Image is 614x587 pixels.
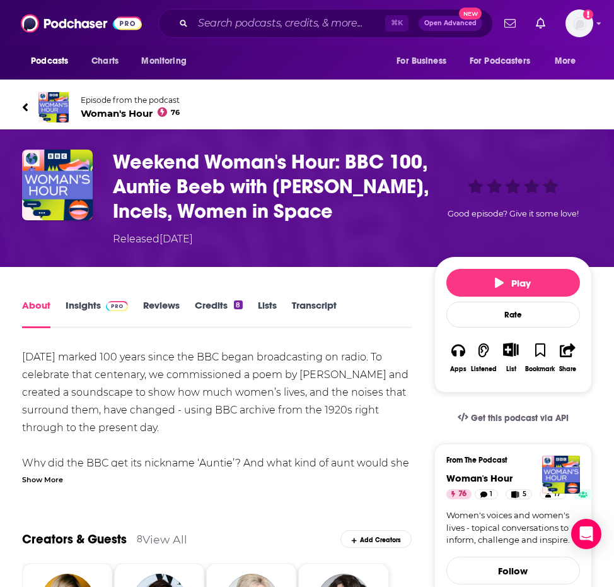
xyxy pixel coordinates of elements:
[22,49,84,73] button: open menu
[506,489,531,499] a: 5
[141,52,186,70] span: Monitoring
[559,365,576,373] div: Share
[495,277,531,289] span: Play
[83,49,126,73] a: Charts
[497,335,524,381] div: Show More ButtonList
[22,92,592,122] a: Woman's HourEpisode from the podcastWoman's Hour76
[571,519,601,549] div: Open Intercom Messenger
[546,49,592,73] button: open menu
[446,509,580,547] a: Women's voices and women's lives - topical conversations to inform, challenge and inspire.
[531,13,550,34] a: Show notifications dropdown
[475,489,499,499] a: 1
[470,52,530,70] span: For Podcasters
[525,365,555,373] div: Bookmark
[554,488,560,501] span: 17
[565,9,593,37] button: Show profile menu
[471,365,497,373] div: Listened
[158,9,493,38] div: Search podcasts, credits, & more...
[21,11,142,35] img: Podchaser - Follow, Share and Rate Podcasts
[470,335,497,381] button: Listened
[91,52,119,70] span: Charts
[22,531,127,547] a: Creators & Guests
[397,52,446,70] span: For Business
[171,110,180,116] span: 76
[506,365,516,373] div: List
[471,413,569,424] span: Get this podcast via API
[142,533,187,546] a: View All
[22,299,50,328] a: About
[419,16,482,31] button: Open AdvancedNew
[193,13,385,33] input: Search podcasts, credits, & more...
[195,299,242,328] a: Credits8
[424,20,477,27] span: Open Advanced
[458,488,466,501] span: 76
[446,302,580,328] div: Rate
[340,530,411,548] div: Add Creators
[38,92,69,122] img: Woman's Hour
[81,95,180,105] span: Episode from the podcast
[113,232,193,247] div: Released [DATE]
[31,52,68,70] span: Podcasts
[446,335,470,381] button: Apps
[258,299,277,328] a: Lists
[137,533,142,545] div: 8
[143,299,180,328] a: Reviews
[499,13,521,34] a: Show notifications dropdown
[498,343,524,357] button: Show More Button
[132,49,202,73] button: open menu
[555,335,579,381] button: Share
[446,557,580,584] button: Follow
[565,9,593,37] span: Logged in as Isla
[523,488,526,501] span: 5
[540,489,566,499] a: 17
[385,15,408,32] span: ⌘ K
[388,49,462,73] button: open menu
[106,301,128,311] img: Podchaser Pro
[542,456,580,494] img: Woman's Hour
[450,365,466,373] div: Apps
[459,8,482,20] span: New
[565,9,593,37] img: User Profile
[22,150,93,220] img: Weekend Woman's Hour: BBC 100, Auntie Beeb with Mel Giedroyc, Incels, Women in Space
[81,107,180,119] span: Woman's Hour
[66,299,128,328] a: InsightsPodchaser Pro
[446,456,570,465] h3: From The Podcast
[461,49,548,73] button: open menu
[446,269,580,297] button: Play
[583,9,593,20] svg: Add a profile image
[292,299,337,328] a: Transcript
[448,403,579,434] a: Get this podcast via API
[113,150,429,223] h1: Weekend Woman's Hour: BBC 100, Auntie Beeb with Mel Giedroyc, Incels, Women in Space
[234,300,242,309] div: 8
[446,489,472,499] a: 76
[446,472,513,484] a: Woman's Hour
[448,209,579,218] span: Good episode? Give it some love!
[555,52,576,70] span: More
[524,335,555,381] button: Bookmark
[490,488,492,501] span: 1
